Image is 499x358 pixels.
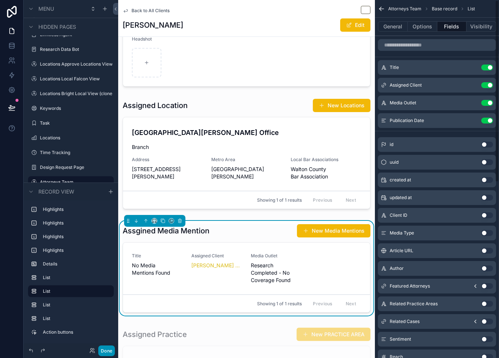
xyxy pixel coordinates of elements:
[437,21,467,32] button: Fields
[191,253,242,259] span: Assigned Client
[390,336,411,342] span: Sentiment
[43,206,108,212] label: Highlights
[390,283,430,289] span: Featured Attorneys
[257,197,302,203] span: Showing 1 of 1 results
[24,200,118,343] div: scrollable content
[251,262,302,284] span: Research Completed - No Coverage Found
[43,329,108,335] label: Action buttons
[40,91,112,97] label: Locations Bright Local View (clone)
[132,253,182,259] span: Title
[43,288,108,294] label: List
[40,179,109,185] label: Attorneys Team
[98,345,115,356] button: Done
[390,159,399,165] span: uuid
[43,261,108,267] label: Details
[390,212,407,218] span: Client ID
[43,302,108,308] label: List
[123,226,209,236] h1: Assgined Media Mention
[40,61,112,67] label: Locations Approve Locations View
[340,18,370,32] button: Edit
[38,23,76,31] span: Hidden pages
[43,316,108,321] label: List
[390,65,399,70] span: Title
[38,5,54,13] span: Menu
[40,150,109,156] label: Time Tracking
[378,21,408,32] button: General
[38,188,74,195] span: Record view
[390,142,393,147] span: id
[40,76,109,82] label: Locations Local Falcon View
[432,6,457,12] span: Base record
[390,100,416,106] span: Media Outlet
[191,262,242,269] a: [PERSON_NAME] Law Firm
[123,8,170,14] a: Back to All Clients
[390,265,404,271] span: Author
[123,20,183,30] h1: [PERSON_NAME]
[466,21,496,32] button: Visibility
[390,177,411,183] span: created at
[390,301,438,307] span: Related Practice Areas
[123,243,370,295] a: TitleNo Media Mentions FoundAssigned Client[PERSON_NAME] Law FirmMedia OutletResearch Completed -...
[388,6,421,12] span: Attorneys Team
[297,224,370,237] button: New Media Mentions
[390,82,422,88] span: Assigned Client
[390,248,413,254] span: Article URL
[40,164,109,170] label: Design Request Page
[390,195,412,201] span: updated at
[40,135,109,141] label: Locations
[131,8,170,14] span: Back to All Clients
[390,230,414,236] span: Media Type
[257,301,302,307] span: Showing 1 of 1 results
[251,253,302,259] span: Media Outlet
[132,262,182,277] span: No Media Mentions Found
[43,220,108,226] label: Highlights
[40,120,109,126] label: Task
[43,247,108,253] label: Highlights
[408,21,437,32] button: Options
[390,118,424,124] span: Publication Date
[43,275,108,281] label: List
[40,46,109,52] label: Research Data Bot
[390,319,420,324] span: Related Cases
[43,234,108,240] label: Highlights
[468,6,475,12] span: List
[40,105,109,111] label: Keywords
